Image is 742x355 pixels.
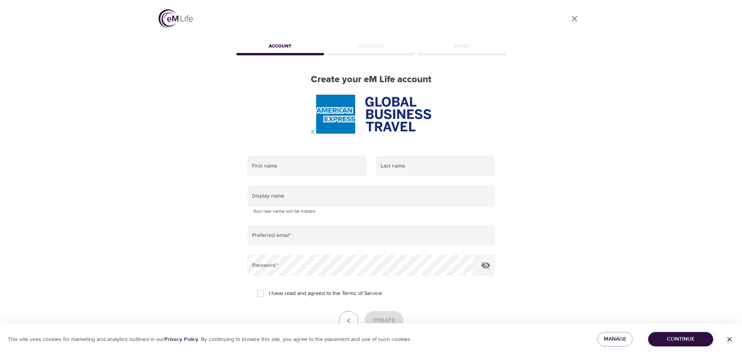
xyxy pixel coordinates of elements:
[311,95,431,134] img: AmEx%20GBT%20logo.png
[164,336,198,343] a: Privacy Policy
[269,290,382,298] span: I have read and agreed to the
[648,332,713,346] button: Continue
[565,9,584,28] a: close
[597,332,633,346] button: Manage
[235,74,508,85] h2: Create your eM Life account
[159,9,193,28] img: logo
[253,208,490,215] p: Your real name will be hidden.
[604,334,626,344] span: Manage
[654,334,707,344] span: Continue
[342,290,382,298] a: Terms of Service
